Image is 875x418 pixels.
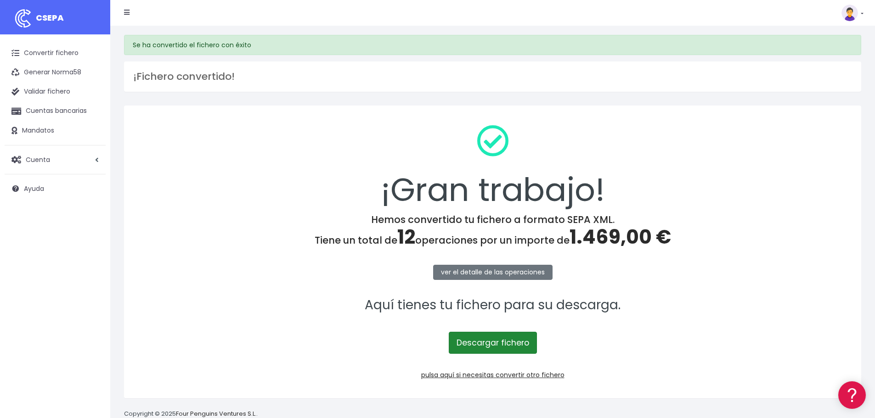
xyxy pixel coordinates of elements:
[5,101,106,121] a: Cuentas bancarias
[5,150,106,169] a: Cuenta
[133,71,852,83] h3: ¡Fichero convertido!
[124,35,861,55] div: Se ha convertido el fichero con éxito
[5,179,106,198] a: Ayuda
[26,155,50,164] span: Cuenta
[36,12,64,23] span: CSEPA
[841,5,858,21] img: profile
[136,295,849,316] p: Aquí tienes tu fichero para su descarga.
[176,409,256,418] a: Four Penguins Ventures S.L.
[421,370,565,379] a: pulsa aquí si necesitas convertir otro fichero
[24,184,44,193] span: Ayuda
[433,265,553,280] a: ver el detalle de las operaciones
[397,223,415,251] span: 12
[5,63,106,82] a: Generar Norma58
[449,332,537,354] a: Descargar fichero
[11,7,34,30] img: logo
[5,121,106,140] a: Mandatos
[136,117,849,214] div: ¡Gran trabajo!
[570,223,671,251] span: 1.469,00 €
[5,82,106,101] a: Validar fichero
[5,44,106,63] a: Convertir fichero
[136,214,849,249] h4: Hemos convertido tu fichero a formato SEPA XML. Tiene un total de operaciones por un importe de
